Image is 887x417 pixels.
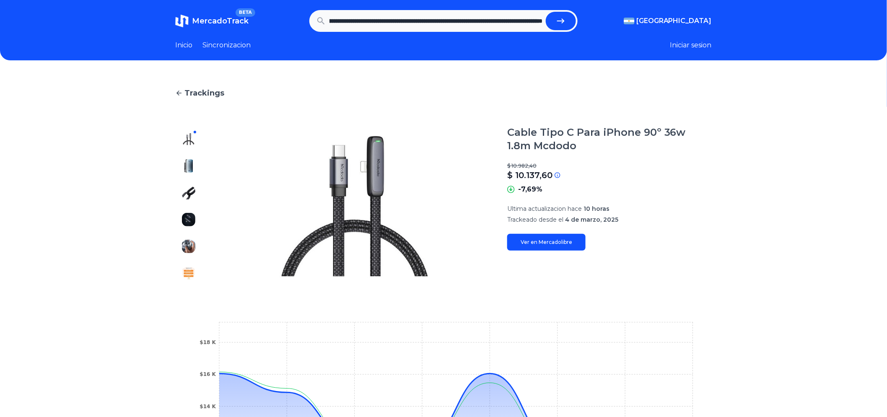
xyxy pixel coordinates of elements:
img: Cable Tipo C Para iPhone 90º 36w 1.8m Mcdodo [182,132,195,146]
tspan: $18 K [200,339,216,345]
tspan: $16 K [200,372,216,378]
img: Cable Tipo C Para iPhone 90º 36w 1.8m Mcdodo [182,186,195,199]
a: Trackings [175,87,712,99]
a: Inicio [175,40,192,50]
span: 10 horas [584,205,609,212]
img: Argentina [624,18,635,24]
img: Cable Tipo C Para iPhone 90º 36w 1.8m Mcdodo [182,159,195,173]
span: 4 de marzo, 2025 [565,216,618,223]
button: Iniciar sesion [670,40,712,50]
p: $ 10.137,60 [507,169,552,181]
span: Ultima actualizacion hace [507,205,582,212]
a: Sincronizacion [202,40,251,50]
span: [GEOGRAPHIC_DATA] [636,16,712,26]
a: Ver en Mercadolibre [507,234,586,251]
span: BETA [236,8,255,17]
img: Cable Tipo C Para iPhone 90º 36w 1.8m Mcdodo [182,267,195,280]
span: Trackings [184,87,224,99]
button: [GEOGRAPHIC_DATA] [624,16,712,26]
p: $ 10.982,40 [507,163,712,169]
tspan: $14 K [200,404,216,409]
span: MercadoTrack [192,16,249,26]
h1: Cable Tipo C Para iPhone 90º 36w 1.8m Mcdodo [507,126,712,153]
img: MercadoTrack [175,14,189,28]
span: Trackeado desde el [507,216,563,223]
p: -7,69% [518,184,542,194]
img: Cable Tipo C Para iPhone 90º 36w 1.8m Mcdodo [219,126,490,287]
img: Cable Tipo C Para iPhone 90º 36w 1.8m Mcdodo [182,213,195,226]
a: MercadoTrackBETA [175,14,249,28]
img: Cable Tipo C Para iPhone 90º 36w 1.8m Mcdodo [182,240,195,253]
